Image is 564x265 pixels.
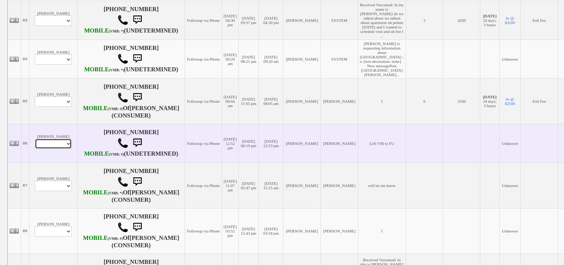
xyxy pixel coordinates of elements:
[130,51,145,66] img: sms.png
[185,124,222,163] td: Followup via Phone
[21,208,29,254] td: 08
[238,40,259,78] td: [DATE] 08:21 pm
[117,92,128,103] img: call.png
[117,14,128,26] img: call.png
[109,29,124,33] font: (VMB: *)
[358,208,406,254] td: f
[358,163,406,208] td: will let me know
[483,14,497,18] b: [DATE]
[29,1,78,40] td: [PERSON_NAME]
[443,78,480,124] td: 2500
[108,237,123,241] font: (VMB: #)
[222,124,238,163] td: [DATE] 12:52 pm
[283,163,321,208] td: [PERSON_NAME]
[259,208,283,254] td: [DATE] 03:58 pm
[358,78,406,124] td: f
[130,174,145,189] img: sms.png
[358,40,406,78] td: [PERSON_NAME] is requesting information about [GEOGRAPHIC_DATA] - a {text-decoration: none} New m...
[79,6,183,35] h4: [PHONE_NUMBER] (UNDETERMINED)
[83,189,108,196] font: MOBILE
[259,163,283,208] td: [DATE] 11:15 am
[130,189,179,196] b: [PERSON_NAME]
[130,235,179,241] b: [PERSON_NAME]
[21,124,29,163] td: 06
[117,53,128,64] img: call.png
[222,78,238,124] td: [DATE] 08:04 am
[443,1,480,40] td: 4200
[29,124,78,163] td: [PERSON_NAME]
[185,208,222,254] td: Followup via Phone
[480,1,499,40] td: 24 days, 3 hours
[406,78,443,124] td: 0
[130,136,145,150] img: sms.png
[480,78,499,124] td: 24 days, 3 hours
[130,105,179,112] b: [PERSON_NAME]
[505,97,515,106] a: br @ $2500
[83,235,108,241] font: MOBILE
[130,13,145,27] img: sms.png
[117,176,128,187] img: call.png
[499,40,521,78] td: Unknown
[84,150,124,157] b: AT&T Wireless
[320,163,358,208] td: [PERSON_NAME]
[29,40,78,78] td: [PERSON_NAME]
[259,124,283,163] td: [DATE] 12:53 pm
[499,124,521,163] td: Unknown
[259,1,283,40] td: [DATE] 04:30 pm
[21,40,29,78] td: 04
[320,124,358,163] td: [PERSON_NAME]
[185,163,222,208] td: Followup via Phone
[238,163,259,208] td: [DATE] 02:47 pm
[283,1,321,40] td: [PERSON_NAME]
[130,220,145,235] img: sms.png
[222,163,238,208] td: [DATE] 11:07 am
[21,78,29,124] td: 05
[84,66,124,73] b: Verizon Wireless
[222,208,238,254] td: [DATE] 03:52 pm
[109,68,124,72] font: (VMB: *)
[79,213,183,249] h4: [PHONE_NUMBER] Of (CONSUMER)
[79,168,183,203] h4: [PHONE_NUMBER] Of (CONSUMER)
[117,137,128,149] img: call.png
[21,163,29,208] td: 07
[83,105,108,112] font: MOBILE
[83,189,123,196] b: Verizon Wireless
[238,208,259,254] td: [DATE] 12:43 pm
[185,78,222,124] td: Followup via Phone
[521,78,558,124] td: Full Fee
[130,90,145,105] img: sms.png
[283,124,321,163] td: [PERSON_NAME]
[259,78,283,124] td: [DATE] 08:05 am
[79,84,183,119] h4: [PHONE_NUMBER] Of (CONSUMER)
[84,150,109,157] font: MOBILE
[505,16,515,25] a: br @ $3200
[185,1,222,40] td: Followup via Phone
[222,40,238,78] td: [DATE] 09:20 am
[84,27,124,34] b: Verizon Wireless
[83,105,123,112] b: T-Mobile USA, Inc.
[320,40,358,78] td: SYSTEM
[117,222,128,233] img: call.png
[499,208,521,254] td: Unknown
[320,208,358,254] td: [PERSON_NAME]
[283,40,321,78] td: [PERSON_NAME]
[79,129,183,158] h4: [PHONE_NUMBER] (UNDETERMINED)
[259,40,283,78] td: [DATE] 09:20 am
[109,152,124,156] font: (VMB: #)
[21,1,29,40] td: 03
[320,78,358,124] td: [PERSON_NAME]
[358,124,406,163] td: Left VM to FU
[406,1,443,40] td: 3
[185,40,222,78] td: Followup via Phone
[521,1,558,40] td: Full Fee
[238,78,259,124] td: [DATE] 11:05 pm
[358,1,406,40] td: Received Voicemail: hi my name is [PERSON_NAME] uh we talked about we talked about apartment uh p...
[29,78,78,124] td: [PERSON_NAME]
[108,107,123,111] font: (VMB: #)
[84,66,109,73] font: MOBILE
[283,208,321,254] td: [PERSON_NAME]
[320,1,358,40] td: SYSTEM
[483,95,497,99] b: [DATE]
[499,163,521,208] td: Unknown
[283,78,321,124] td: [PERSON_NAME]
